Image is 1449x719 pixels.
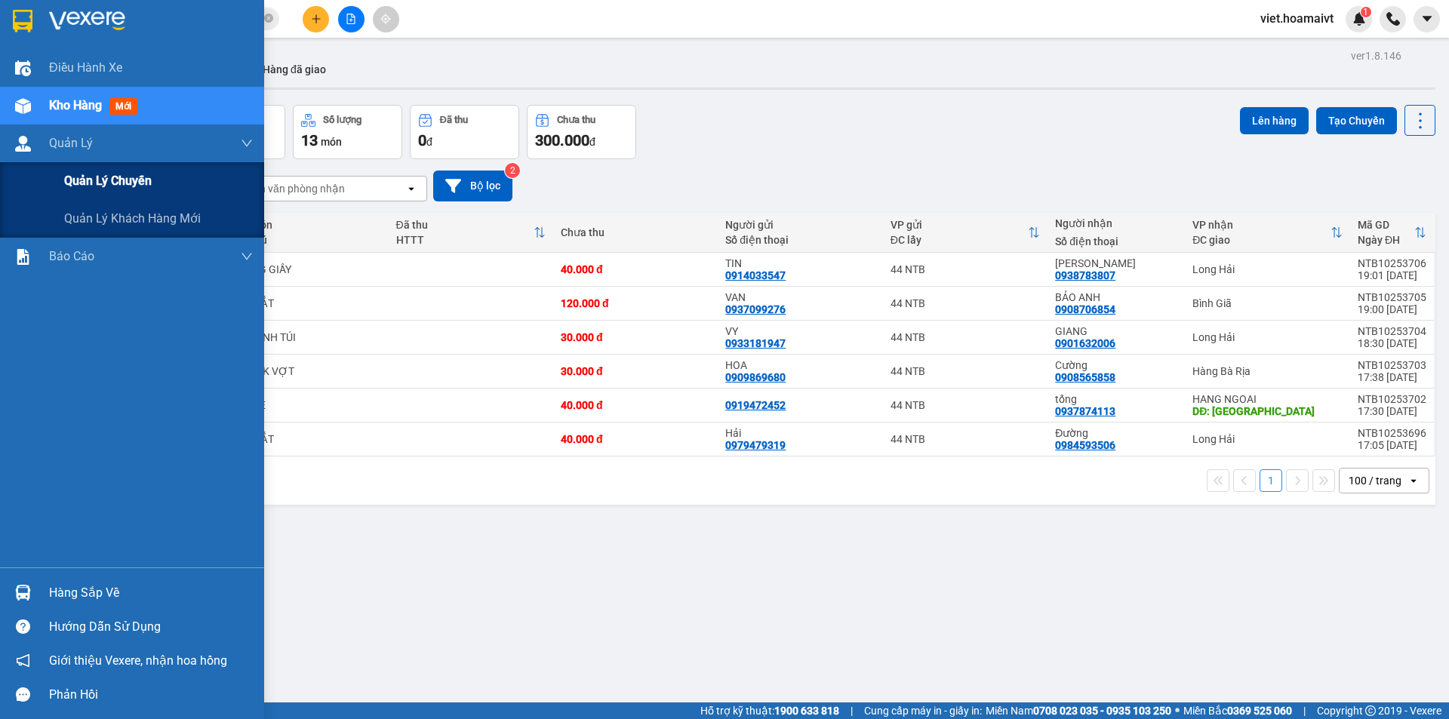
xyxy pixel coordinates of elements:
svg: open [1407,475,1420,487]
div: 17:38 [DATE] [1358,371,1426,383]
div: 0908565858 [1055,371,1115,383]
div: Tên món [231,219,380,231]
div: HTTT [396,234,534,246]
div: 44 NTB [891,297,1041,309]
div: HOA [725,359,875,371]
div: 44 NTB [891,433,1041,445]
th: Toggle SortBy [883,213,1048,253]
img: icon-new-feature [1352,12,1366,26]
span: ⚪️ [1175,708,1180,714]
div: YÊN XE [231,399,380,411]
img: warehouse-icon [15,585,31,601]
div: 0914033547 [725,269,786,281]
div: 0933181947 [725,337,786,349]
div: 17:30 [DATE] [1358,405,1426,417]
span: notification [16,653,30,668]
span: caret-down [1420,12,1434,26]
div: 40.000 đ [561,399,710,411]
span: 1 [1363,7,1368,17]
div: HỘP BK VỢT [231,365,380,377]
div: Người gửi [725,219,875,231]
div: TIN [725,257,875,269]
span: Quản lý khách hàng mới [64,209,201,228]
div: 44 NTB [891,331,1041,343]
div: KIM ANH [1055,257,1177,269]
div: NTB10253696 [1358,427,1426,439]
div: 44 NTB [891,365,1041,377]
img: warehouse-icon [15,98,31,114]
span: viet.hoamaivt [1248,9,1346,28]
span: Miền Bắc [1183,702,1292,719]
th: Toggle SortBy [389,213,553,253]
div: 18:30 [DATE] [1358,337,1426,349]
div: BAO SẮT [231,297,380,309]
div: NTB10253706 [1358,257,1426,269]
div: 19:01 [DATE] [1358,269,1426,281]
div: ĐC giao [1192,234,1331,246]
span: down [241,250,253,263]
button: Lên hàng [1240,107,1309,134]
button: Đã thu0đ [410,105,519,159]
span: đ [589,136,595,148]
img: warehouse-icon [15,136,31,152]
span: Cung cấp máy in - giấy in: [864,702,982,719]
div: 40.000 đ [561,263,710,275]
th: Toggle SortBy [1185,213,1350,253]
span: message [16,687,30,702]
div: Cường [1055,359,1177,371]
span: Kho hàng [49,98,102,112]
div: 0938783807 [1055,269,1115,281]
div: 0937874113 [1055,405,1115,417]
div: Ngày ĐH [1358,234,1414,246]
div: 120.000 đ [561,297,710,309]
div: Số lượng [323,115,361,125]
button: aim [373,6,399,32]
div: Số điện thoại [1055,235,1177,247]
div: 0919472452 [725,399,786,411]
div: 44 NTB [891,399,1041,411]
div: BẢO ANH [1055,291,1177,303]
span: copyright [1365,705,1376,716]
div: Số điện thoại [725,234,875,246]
div: 44 NTB [891,263,1041,275]
th: Toggle SortBy [1350,213,1434,253]
strong: 1900 633 818 [774,705,839,717]
div: Chưa thu [557,115,595,125]
div: 40.000 đ [561,433,710,445]
span: close-circle [264,12,273,26]
span: question-circle [16,619,30,634]
span: 13 [301,131,318,149]
button: plus [303,6,329,32]
div: 0909869680 [725,371,786,383]
div: DĐ: PHÚ MỸ [1192,405,1343,417]
div: Long Hải [1192,263,1343,275]
button: Hàng đã giao [251,51,338,88]
div: HANG NGOAI [1192,393,1343,405]
button: file-add [338,6,365,32]
span: đ [426,136,432,148]
sup: 2 [505,163,520,178]
span: file-add [346,14,356,24]
div: BAO SẮT [231,433,380,445]
div: NTB10253705 [1358,291,1426,303]
div: 0979479319 [725,439,786,451]
div: NTB10253703 [1358,359,1426,371]
div: Phản hồi [49,684,253,706]
div: VAN [725,291,875,303]
span: close-circle [264,14,273,23]
strong: 0708 023 035 - 0935 103 250 [1033,705,1171,717]
img: logo-vxr [13,10,32,32]
div: Người nhận [1055,217,1177,229]
img: warehouse-icon [15,60,31,76]
div: Chọn văn phòng nhận [241,181,345,196]
button: caret-down [1414,6,1440,32]
div: Chưa thu [561,226,710,238]
div: 0984593506 [1055,439,1115,451]
span: mới [109,98,137,115]
span: 0 [418,131,426,149]
div: TÚI XANH TÚI [231,331,380,343]
span: down [241,137,253,149]
div: ver 1.8.146 [1351,48,1401,64]
span: | [851,702,853,719]
div: 17:05 [DATE] [1358,439,1426,451]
